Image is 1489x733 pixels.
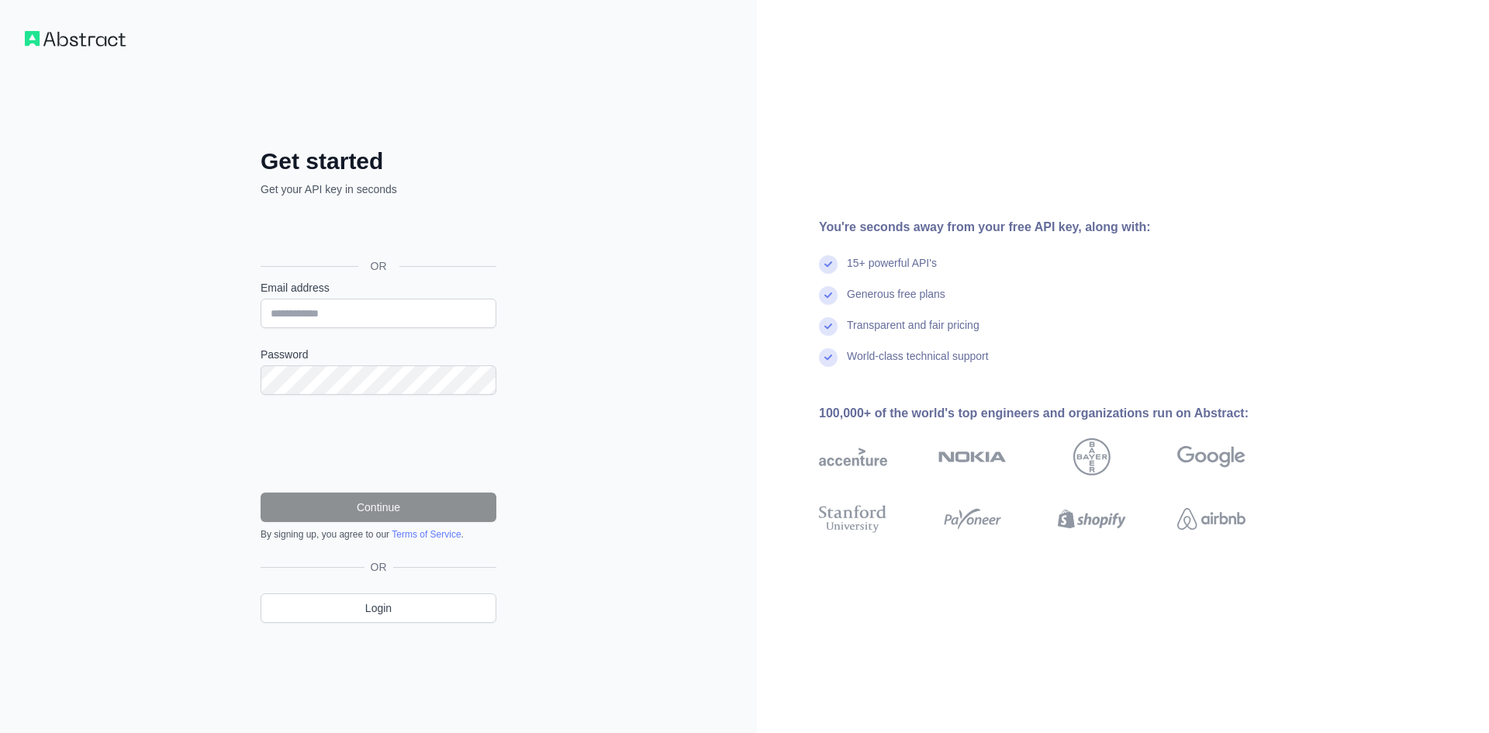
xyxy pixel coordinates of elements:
[847,348,989,379] div: World-class technical support
[25,31,126,47] img: Workflow
[261,493,496,522] button: Continue
[847,317,979,348] div: Transparent and fair pricing
[261,528,496,541] div: By signing up, you agree to our .
[819,404,1295,423] div: 100,000+ of the world's top engineers and organizations run on Abstract:
[1058,502,1126,536] img: shopify
[392,529,461,540] a: Terms of Service
[253,214,501,248] iframe: Sign in with Google Button
[819,317,838,336] img: check mark
[819,502,887,536] img: stanford university
[261,280,496,296] label: Email address
[819,348,838,367] img: check mark
[938,438,1007,475] img: nokia
[1177,438,1245,475] img: google
[1073,438,1111,475] img: bayer
[847,255,937,286] div: 15+ powerful API's
[938,502,1007,536] img: payoneer
[819,438,887,475] img: accenture
[364,559,393,575] span: OR
[819,286,838,305] img: check mark
[819,255,838,274] img: check mark
[1177,502,1245,536] img: airbnb
[847,286,945,317] div: Generous free plans
[261,147,496,175] h2: Get started
[261,347,496,362] label: Password
[261,182,496,197] p: Get your API key in seconds
[261,413,496,474] iframe: reCAPTCHA
[819,218,1295,237] div: You're seconds away from your free API key, along with:
[358,258,399,274] span: OR
[261,593,496,623] a: Login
